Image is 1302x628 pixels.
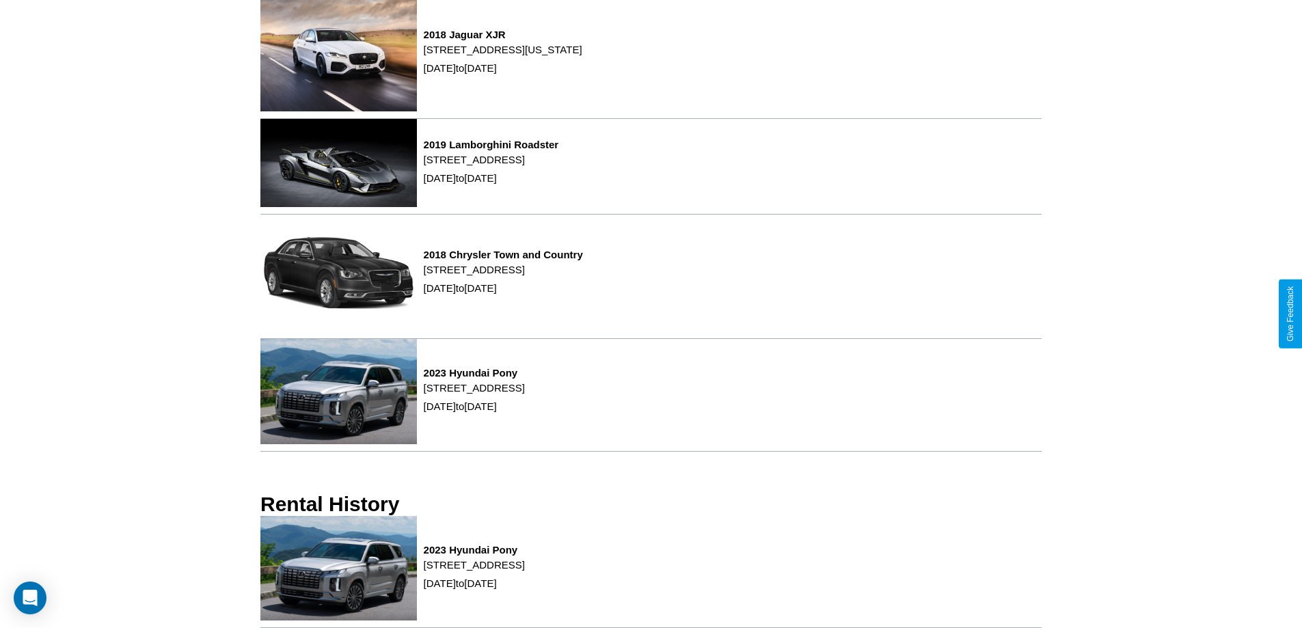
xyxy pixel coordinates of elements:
[424,249,583,260] h3: 2018 Chrysler Town and Country
[424,367,525,379] h3: 2023 Hyundai Pony
[424,169,559,187] p: [DATE] to [DATE]
[424,260,583,279] p: [STREET_ADDRESS]
[260,215,417,331] img: rental
[424,556,525,574] p: [STREET_ADDRESS]
[260,516,417,621] img: rental
[1286,286,1295,342] div: Give Feedback
[260,119,417,207] img: rental
[424,150,559,169] p: [STREET_ADDRESS]
[424,29,582,40] h3: 2018 Jaguar XJR
[424,139,559,150] h3: 2019 Lamborghini Roadster
[424,397,525,415] p: [DATE] to [DATE]
[424,544,525,556] h3: 2023 Hyundai Pony
[424,59,582,77] p: [DATE] to [DATE]
[424,40,582,59] p: [STREET_ADDRESS][US_STATE]
[260,339,417,444] img: rental
[424,379,525,397] p: [STREET_ADDRESS]
[424,279,583,297] p: [DATE] to [DATE]
[424,574,525,592] p: [DATE] to [DATE]
[260,493,399,516] h3: Rental History
[14,582,46,614] div: Open Intercom Messenger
